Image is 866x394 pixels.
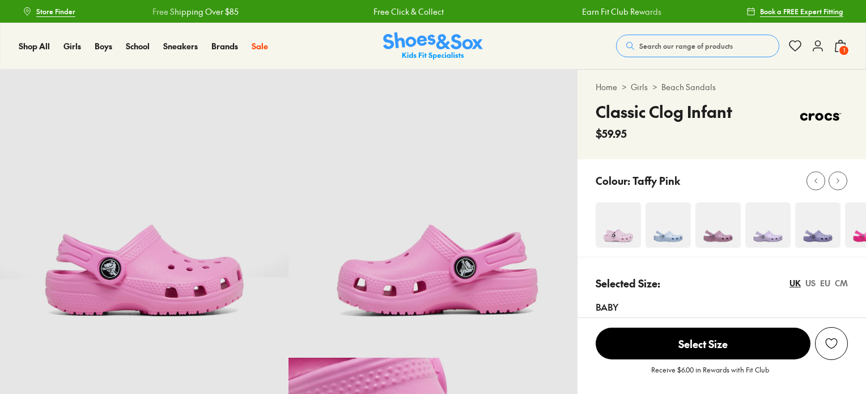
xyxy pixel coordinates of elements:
[838,45,850,56] span: 1
[631,81,648,93] a: Girls
[596,202,641,248] img: 4-464486_1
[211,40,238,52] a: Brands
[795,202,840,248] img: 4-527475_1
[596,100,732,124] h4: Classic Clog Infant
[19,40,50,52] a: Shop All
[651,365,769,385] p: Receive $6.00 in Rewards with Fit Club
[805,277,816,289] div: US
[383,32,483,60] a: Shoes & Sox
[835,277,848,289] div: CM
[616,35,779,57] button: Search our range of products
[760,6,843,16] span: Book a FREE Expert Fitting
[373,6,443,18] a: Free Click & Collect
[745,202,791,248] img: 4-493670_1
[581,6,661,18] a: Earn Fit Club Rewards
[639,41,733,51] span: Search our range of products
[63,40,81,52] a: Girls
[695,202,741,248] img: 4-545789_1
[596,327,810,360] button: Select Size
[815,327,848,360] button: Add to Wishlist
[789,277,801,289] div: UK
[23,1,75,22] a: Store Finder
[746,1,843,22] a: Book a FREE Expert Fitting
[596,81,848,93] div: > >
[661,81,716,93] a: Beach Sandals
[646,202,691,248] img: 4-527481_1
[596,328,810,359] span: Select Size
[596,81,617,93] a: Home
[163,40,198,52] a: Sneakers
[383,32,483,60] img: SNS_Logo_Responsive.svg
[36,6,75,16] span: Store Finder
[126,40,150,52] a: School
[596,126,627,141] span: $59.95
[820,277,830,289] div: EU
[596,300,848,313] div: Baby
[252,40,268,52] a: Sale
[152,6,238,18] a: Free Shipping Over $85
[632,173,680,188] p: Taffy Pink
[596,276,660,291] p: Selected Size:
[95,40,112,52] a: Boys
[288,69,577,358] img: 5-373002_1
[834,33,847,58] button: 1
[596,173,630,188] p: Colour:
[793,100,848,134] img: Vendor logo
